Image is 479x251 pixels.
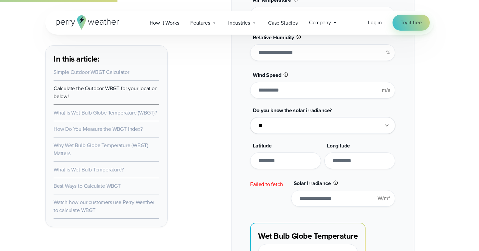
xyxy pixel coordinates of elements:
[262,16,303,30] a: Case Studies
[250,180,283,188] span: Failed to fetch
[253,142,272,149] span: Latitude
[54,109,157,117] a: What is Wet Bulb Globe Temperature (WBGT)?
[144,16,185,30] a: How it Works
[368,19,382,27] a: Log in
[54,141,148,157] a: Why Wet Bulb Globe Temperature (WBGT) Matters
[150,19,179,27] span: How it Works
[368,19,382,26] span: Log in
[190,19,210,27] span: Features
[54,68,129,76] a: Simple Outdoor WBGT Calculator
[54,166,124,173] a: What is Wet Bulb Temperature?
[393,15,430,31] a: Try it free
[309,19,331,27] span: Company
[54,54,159,64] h3: In this article:
[294,179,331,187] span: Solar Irradiance
[253,107,332,114] span: Do you know the solar irradiance?
[253,34,294,41] span: Relative Humidity
[54,198,154,214] a: Watch how our customers use Perry Weather to calculate WBGT
[268,19,298,27] span: Case Studies
[327,142,350,149] span: Longitude
[253,71,281,79] span: Wind Speed
[54,125,143,133] a: How Do You Measure the WBGT Index?
[228,19,250,27] span: Industries
[54,182,121,190] a: Best Ways to Calculate WBGT
[400,19,422,27] span: Try it free
[54,85,158,100] a: Calculate the Outdoor WBGT for your location below!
